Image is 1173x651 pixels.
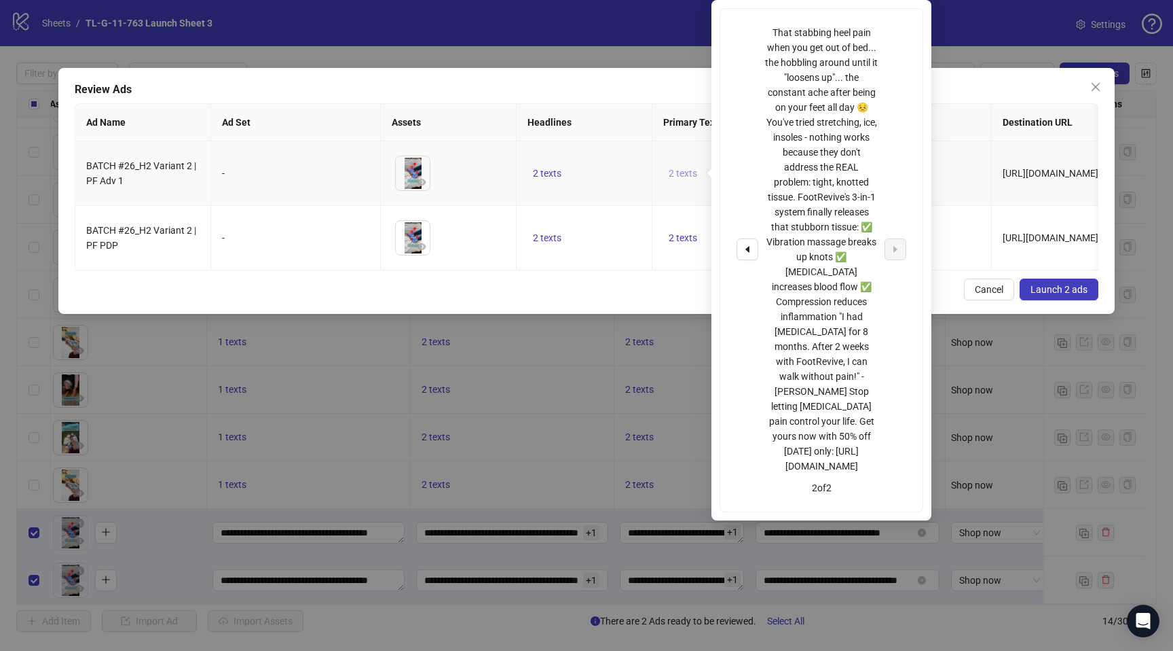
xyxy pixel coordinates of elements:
[669,232,697,243] span: 2 texts
[533,168,561,179] span: 2 texts
[975,284,1003,295] span: Cancel
[86,160,196,186] span: BATCH #26_H2 Variant 2 | PF Adv 1
[1003,168,1098,179] span: [URL][DOMAIN_NAME]
[86,225,196,251] span: BATCH #26_H2 Variant 2 | PF PDP
[75,104,211,141] th: Ad Name
[1090,82,1101,92] span: close
[663,230,703,246] button: 2 texts
[211,104,381,141] th: Ad Set
[1020,279,1098,300] button: Launch 2 ads
[743,245,752,254] span: caret-left
[1085,76,1106,98] button: Close
[964,279,1014,300] button: Cancel
[737,480,906,495] div: 2 of 2
[992,104,1128,141] th: Destination URL
[381,104,517,141] th: Assets
[765,25,878,474] div: That stabbing heel pain when you get out of bed... the hobbling around until it "loosens up"... t...
[396,221,430,255] img: Asset 1
[413,174,430,190] button: Preview
[417,242,426,251] span: eye
[527,230,567,246] button: 2 texts
[75,82,1098,98] div: Review Ads
[652,104,822,141] th: Primary Texts
[669,168,697,179] span: 2 texts
[1030,284,1087,295] span: Launch 2 ads
[1003,232,1098,243] span: [URL][DOMAIN_NAME]
[533,232,561,243] span: 2 texts
[517,104,652,141] th: Headlines
[417,177,426,187] span: eye
[396,156,430,190] img: Asset 1
[527,165,567,181] button: 2 texts
[663,165,703,181] button: 2 texts
[413,239,430,255] button: Preview
[1127,605,1159,637] div: Open Intercom Messenger
[222,230,369,245] div: -
[222,166,369,181] div: -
